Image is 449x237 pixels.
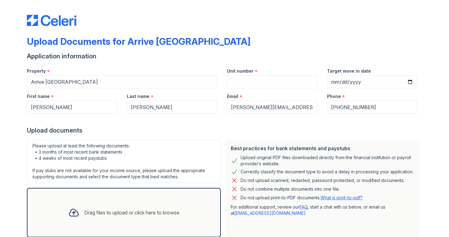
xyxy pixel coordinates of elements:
div: Best practices for bank statements and paystubs [231,145,415,152]
label: Property [27,68,46,74]
label: Last name [127,93,149,99]
div: Drag files to upload or click here to browse [84,209,179,216]
a: What is print-to-pdf? [321,195,363,200]
div: Upload Documents for Arrive [GEOGRAPHIC_DATA] [27,36,250,47]
div: Do not combine multiple documents into one file. [241,185,340,193]
p: For additional support, review our , start a chat with us below, or email us at [231,204,415,216]
a: [EMAIL_ADDRESS][DOMAIN_NAME] [234,210,306,216]
div: Upload documents [27,126,422,135]
a: FAQ [300,204,308,209]
div: Please upload at least the following documents: • 3 months of most recent bank statements • 4 wee... [27,140,221,183]
label: Target move in date [327,68,371,74]
div: Upload original PDF files downloaded directly from the financial institution or payroll provider’... [241,154,415,167]
p: Do not upload print-to-PDF documents. [241,195,363,201]
label: Unit number [227,68,254,74]
div: Do not upload scanned, redacted, password protected, or modified documents. [241,177,405,184]
label: First name [27,93,50,99]
label: Email [227,93,238,99]
label: Phone [327,93,341,99]
div: Application information [27,52,422,61]
div: Correctly classify the document type to avoid a delay in processing your application. [241,168,413,176]
img: CE_Logo_Blue-a8612792a0a2168367f1c8372b55b34899dd931a85d93a1a3d3e32e68fde9ad4.png [27,15,76,26]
